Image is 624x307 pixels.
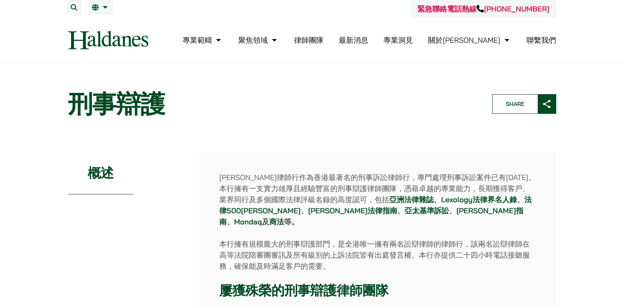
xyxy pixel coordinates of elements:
a: 聯繫我們 [527,35,556,45]
a: 法律500[PERSON_NAME] [219,195,532,215]
a: 繁 [92,4,110,11]
a: 專業洞見 [383,35,413,45]
a: Mondaq [234,217,262,226]
a: 亞太基準訴訟 [405,206,449,215]
img: Logo of Haldanes [68,31,148,49]
a: 緊急聯絡電話熱線[PHONE_NUMBER] [417,4,549,14]
button: Share [492,94,556,114]
h1: 刑事辯護 [68,89,478,119]
a: 亞洲法律雜誌 [389,195,434,204]
p: 本行擁有規模龐大的刑事辯護部門，是全港唯一擁有兩名訟辯律師的律師行，該兩名訟辯律師在高等法院陪審團審訊及所有級別的上訴法院皆有出庭發言權。本行亦提供二十四小時電話接聽服務，確保能及時滿足客戶的需要。 [219,238,537,272]
span: Share [493,95,538,113]
a: 最新消息 [338,35,368,45]
a: 商法 [269,217,284,226]
h3: 屢獲殊榮的刑事辯護律師團隊 [219,283,537,298]
a: Lexology法律界名人錄 [441,195,517,204]
p: [PERSON_NAME]律師行作為香港最著名的刑事訴訟律師行，專門處理刑事訴訟案件已有[DATE]。本行擁有一支實力雄厚且經驗豐富的刑事辯護律師團隊，憑藉卓越的專業能力，長期獲得客戶、業界同行... [219,172,537,227]
a: 專業範疇 [182,35,223,45]
strong: 、 、 、 、 、 、 及 等。 [219,195,532,226]
a: 聚焦領域 [238,35,279,45]
a: [PERSON_NAME]法律指南 [308,206,397,215]
a: 關於何敦 [428,35,511,45]
a: [PERSON_NAME]指南 [219,206,523,226]
a: 律師團隊 [294,35,324,45]
h2: 概述 [68,152,134,194]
